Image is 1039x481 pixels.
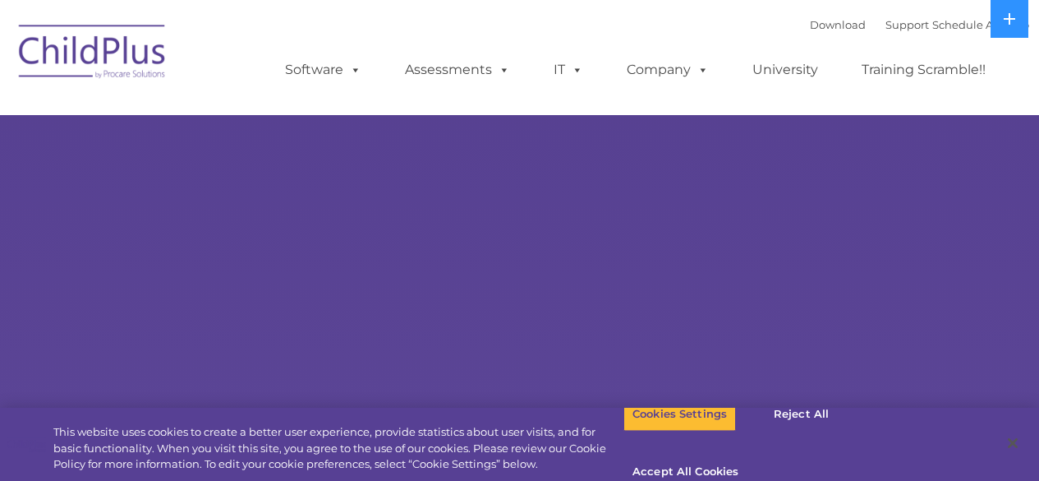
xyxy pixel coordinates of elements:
[845,53,1002,86] a: Training Scramble!!
[810,18,1029,31] font: |
[932,18,1029,31] a: Schedule A Demo
[11,13,175,95] img: ChildPlus by Procare Solutions
[885,18,929,31] a: Support
[388,53,526,86] a: Assessments
[537,53,600,86] a: IT
[995,425,1031,461] button: Close
[810,18,866,31] a: Download
[736,53,834,86] a: University
[269,53,378,86] a: Software
[53,424,623,473] div: This website uses cookies to create a better user experience, provide statistics about user visit...
[610,53,725,86] a: Company
[750,397,853,432] button: Reject All
[623,397,736,432] button: Cookies Settings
